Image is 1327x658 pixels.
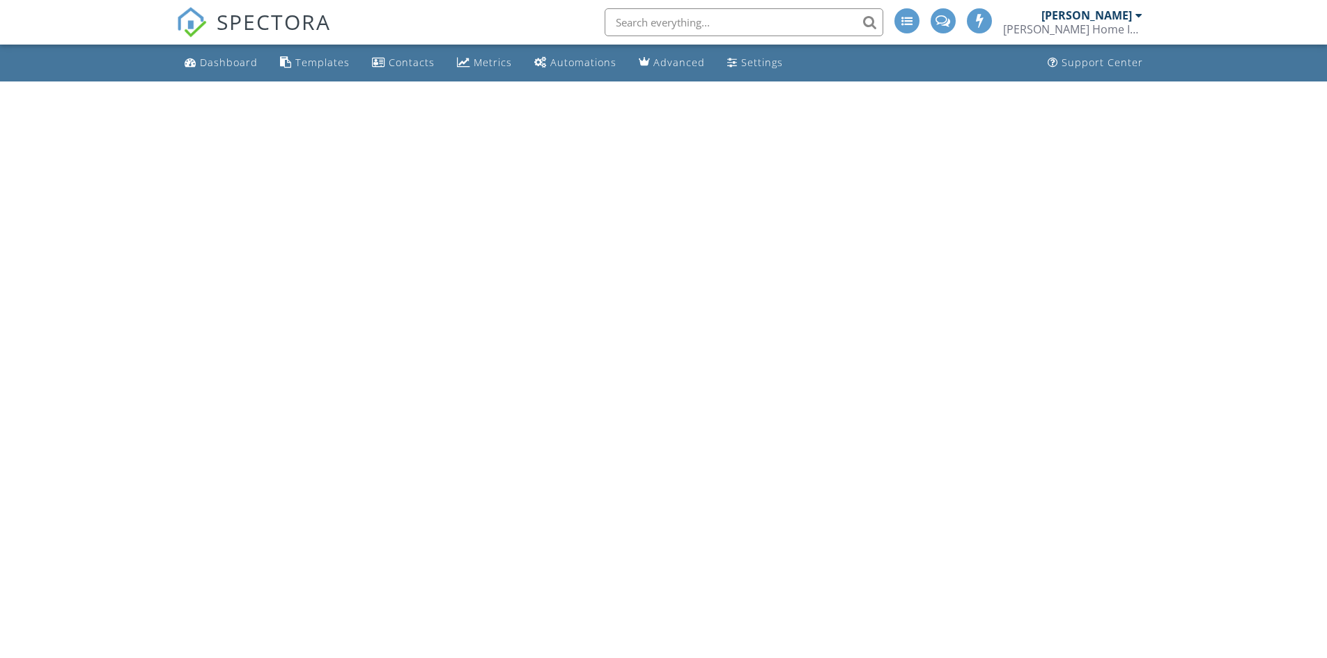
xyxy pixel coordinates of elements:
[200,56,258,69] div: Dashboard
[550,56,616,69] div: Automations
[217,7,331,36] span: SPECTORA
[295,56,350,69] div: Templates
[176,19,331,48] a: SPECTORA
[474,56,512,69] div: Metrics
[605,8,883,36] input: Search everything...
[741,56,783,69] div: Settings
[274,50,355,76] a: Templates
[176,7,207,38] img: The Best Home Inspection Software - Spectora
[179,50,263,76] a: Dashboard
[1003,22,1142,36] div: Whit Green Home Inspections LLC
[722,50,789,76] a: Settings
[1042,50,1149,76] a: Support Center
[653,56,705,69] div: Advanced
[1041,8,1132,22] div: [PERSON_NAME]
[389,56,435,69] div: Contacts
[451,50,518,76] a: Metrics
[366,50,440,76] a: Contacts
[529,50,622,76] a: Automations (Advanced)
[1062,56,1143,69] div: Support Center
[633,50,711,76] a: Advanced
